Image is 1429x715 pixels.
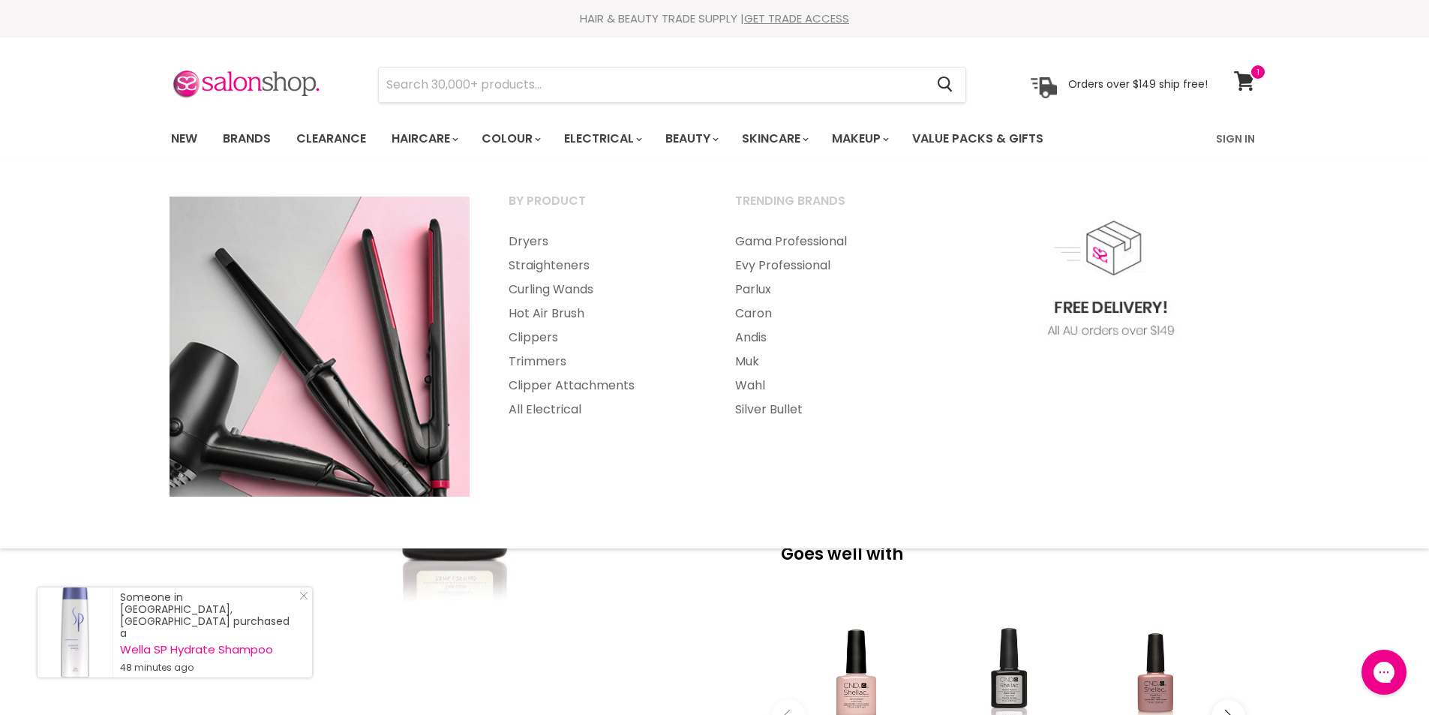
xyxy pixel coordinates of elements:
a: Makeup [821,123,898,155]
ul: Main menu [490,230,713,422]
nav: Main [152,117,1277,161]
a: Wahl [716,374,940,398]
a: Value Packs & Gifts [901,123,1055,155]
a: Clearance [285,123,377,155]
a: Muk [716,350,940,374]
a: Evy Professional [716,254,940,278]
a: Clippers [490,326,713,350]
a: GET TRADE ACCESS [744,11,849,26]
a: By Product [490,189,713,227]
a: Andis [716,326,940,350]
p: Orders over $149 ship free! [1068,77,1208,91]
svg: Close Icon [299,591,308,600]
a: Curling Wands [490,278,713,302]
a: Brands [212,123,282,155]
a: Gama Professional [716,230,940,254]
a: All Electrical [490,398,713,422]
a: Beauty [654,123,728,155]
a: Hot Air Brush [490,302,713,326]
a: Haircare [380,123,467,155]
a: Straighteners [490,254,713,278]
a: Colour [470,123,550,155]
div: Someone in [GEOGRAPHIC_DATA], [GEOGRAPHIC_DATA] purchased a [120,591,297,674]
a: Silver Bullet [716,398,940,422]
a: Sign In [1207,123,1264,155]
a: Parlux [716,278,940,302]
ul: Main menu [716,230,940,422]
button: Search [926,68,965,102]
a: Skincare [731,123,818,155]
a: Caron [716,302,940,326]
input: Search [379,68,926,102]
div: HAIR & BEAUTY TRADE SUPPLY | [152,11,1277,26]
a: Trending Brands [716,189,940,227]
ul: Main menu [160,117,1131,161]
small: 48 minutes ago [120,662,297,674]
a: Visit product page [38,587,113,677]
a: New [160,123,209,155]
a: Electrical [553,123,651,155]
a: Trimmers [490,350,713,374]
form: Product [378,67,966,103]
a: Clipper Attachments [490,374,713,398]
a: Wella SP Hydrate Shampoo [120,644,297,656]
a: Close Notification [293,591,308,606]
a: Dryers [490,230,713,254]
iframe: Gorgias live chat messenger [1354,644,1414,700]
